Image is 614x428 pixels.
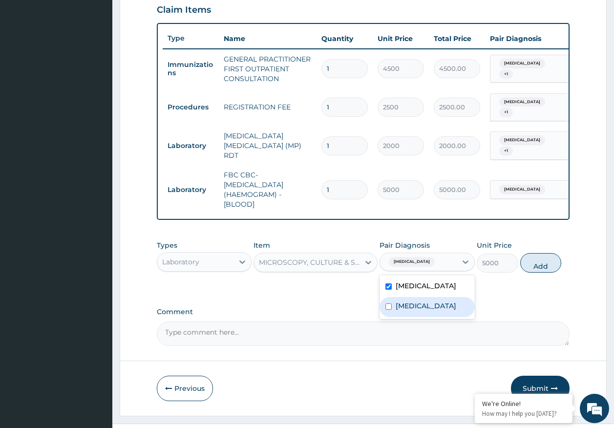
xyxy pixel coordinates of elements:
[163,29,219,47] th: Type
[157,5,211,16] h3: Claim Items
[163,98,219,116] td: Procedures
[219,165,317,214] td: FBC CBC-[MEDICAL_DATA] (HAEMOGRAM) - [BLOOD]
[219,97,317,117] td: REGISTRATION FEE
[499,107,513,117] span: + 1
[396,301,456,311] label: [MEDICAL_DATA]
[160,5,184,28] div: Minimize live chat window
[219,126,317,165] td: [MEDICAL_DATA] [MEDICAL_DATA] (MP) RDT
[511,376,570,401] button: Submit
[485,29,593,48] th: Pair Diagnosis
[482,399,565,408] div: We're Online!
[157,241,177,250] label: Types
[499,185,545,194] span: [MEDICAL_DATA]
[163,181,219,199] td: Laboratory
[163,56,219,82] td: Immunizations
[520,253,562,273] button: Add
[499,59,545,68] span: [MEDICAL_DATA]
[259,257,360,267] div: MICROSCOPY, CULTURE & SENSITIVITY [STOOL]
[219,49,317,88] td: GENERAL PRACTITIONER FIRST OUTPATIENT CONSULTATION
[51,55,164,67] div: Chat with us now
[5,267,186,301] textarea: Type your message and hit 'Enter'
[380,240,430,250] label: Pair Diagnosis
[18,49,40,73] img: d_794563401_company_1708531726252_794563401
[477,240,512,250] label: Unit Price
[499,135,545,145] span: [MEDICAL_DATA]
[163,137,219,155] td: Laboratory
[254,240,270,250] label: Item
[499,146,513,156] span: + 1
[429,29,485,48] th: Total Price
[219,29,317,48] th: Name
[162,257,199,267] div: Laboratory
[57,123,135,222] span: We're online!
[389,257,435,267] span: [MEDICAL_DATA]
[482,409,565,418] p: How may I help you today?
[499,69,513,79] span: + 1
[317,29,373,48] th: Quantity
[157,376,213,401] button: Previous
[157,308,570,316] label: Comment
[396,281,456,291] label: [MEDICAL_DATA]
[373,29,429,48] th: Unit Price
[499,97,545,107] span: [MEDICAL_DATA]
